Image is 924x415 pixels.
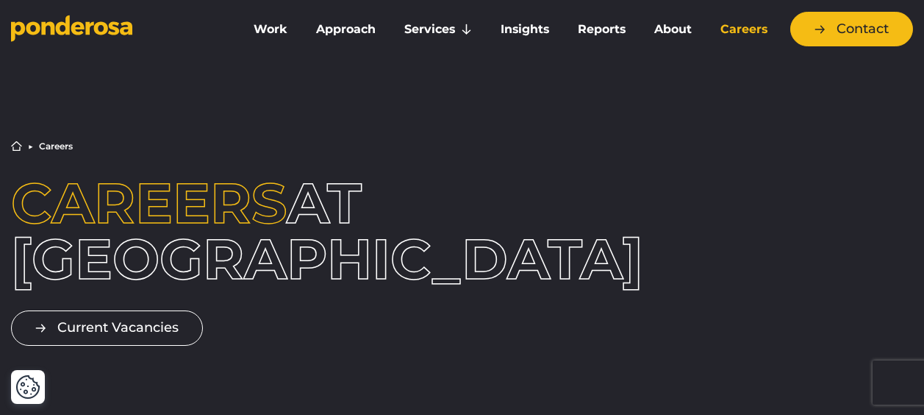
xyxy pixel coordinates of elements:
a: Work [242,14,298,45]
h1: at [GEOGRAPHIC_DATA] [11,175,374,287]
a: Go to homepage [11,15,220,44]
a: About [642,14,703,45]
button: Cookie Settings [15,375,40,400]
a: Insights [489,14,560,45]
a: Careers [709,14,778,45]
a: Reports [566,14,637,45]
a: Contact [790,12,913,46]
a: Services [393,14,483,45]
a: Approach [304,14,387,45]
a: Home [11,141,22,152]
li: Careers [39,142,73,151]
img: Revisit consent button [15,375,40,400]
span: Careers [11,169,287,237]
a: Current Vacancies [11,311,203,345]
li: ▶︎ [28,142,33,151]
